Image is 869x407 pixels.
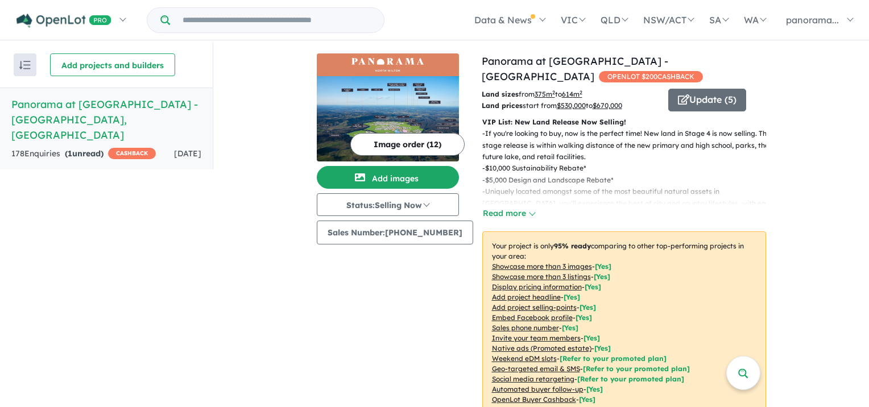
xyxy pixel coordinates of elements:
span: [Yes] [586,385,603,393]
button: Read more [482,207,536,220]
button: Image order (12) [350,133,465,156]
p: - If you're looking to buy, now is the perfect time! New land in Stage 4 is now selling. This sta... [482,128,775,163]
b: Land sizes [482,90,519,98]
strong: ( unread) [65,148,104,159]
span: OPENLOT $ 200 CASHBACK [599,71,703,82]
button: Update (5) [668,89,746,111]
u: Social media retargeting [492,375,574,383]
u: Showcase more than 3 listings [492,272,591,281]
span: panorama... [786,14,839,26]
u: $ 530,000 [557,101,586,110]
u: Add project selling-points [492,303,577,312]
span: 1 [68,148,72,159]
img: sort.svg [19,61,31,69]
span: [ Yes ] [595,262,611,271]
div: 178 Enquir ies [11,147,156,161]
a: Panorama at [GEOGRAPHIC_DATA] - [GEOGRAPHIC_DATA] [482,55,668,83]
span: [Refer to your promoted plan] [577,375,684,383]
img: Panorama at North Wilton Estate - Wilton [317,76,459,161]
u: Showcase more than 3 images [492,262,592,271]
span: [Refer to your promoted plan] [560,354,667,363]
u: Embed Facebook profile [492,313,573,322]
a: Panorama at North Wilton Estate - Wilton LogoPanorama at North Wilton Estate - Wilton [317,53,459,161]
u: Automated buyer follow-up [492,385,584,393]
u: Display pricing information [492,283,582,291]
sup: 2 [580,89,582,95]
span: [ Yes ] [584,334,600,342]
span: [ Yes ] [580,303,596,312]
button: Sales Number:[PHONE_NUMBER] [317,221,473,244]
span: to [555,90,582,98]
p: - $5,000 Design and Landscape Rebate* [482,175,775,186]
u: 375 m [535,90,555,98]
span: [Refer to your promoted plan] [583,364,690,373]
sup: 2 [552,89,555,95]
u: Invite your team members [492,334,581,342]
span: to [586,101,622,110]
p: from [482,89,660,100]
span: [ Yes ] [594,272,610,281]
span: [Yes] [594,344,611,352]
b: 95 % ready [554,242,591,250]
img: Openlot PRO Logo White [16,14,111,28]
button: Add images [317,166,459,189]
span: [ Yes ] [562,323,578,332]
span: [ Yes ] [585,283,601,291]
img: Panorama at North Wilton Estate - Wilton Logo [321,58,454,72]
u: 614 m [562,90,582,98]
span: [ Yes ] [576,313,592,322]
p: - Uniquely located amongst some of the most beautiful natural assets in [GEOGRAPHIC_DATA], you’ll... [482,186,775,232]
p: start from [482,100,660,111]
span: [ Yes ] [564,293,580,301]
u: Add project headline [492,293,561,301]
input: Try estate name, suburb, builder or developer [172,8,382,32]
u: OpenLot Buyer Cashback [492,395,576,404]
span: CASHBACK [108,148,156,159]
u: Geo-targeted email & SMS [492,364,580,373]
u: $ 670,000 [593,101,622,110]
span: [DATE] [174,148,201,159]
u: Native ads (Promoted estate) [492,344,591,352]
u: Weekend eDM slots [492,354,557,363]
u: Sales phone number [492,323,559,332]
h5: Panorama at [GEOGRAPHIC_DATA] - [GEOGRAPHIC_DATA] , [GEOGRAPHIC_DATA] [11,97,201,143]
button: Add projects and builders [50,53,175,76]
button: Status:Selling Now [317,193,459,216]
p: - $10,000 Sustainability Rebate* [482,163,775,174]
span: [Yes] [579,395,595,404]
p: VIP List: New Land Release Now Selling! [482,117,766,128]
b: Land prices [482,101,523,110]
